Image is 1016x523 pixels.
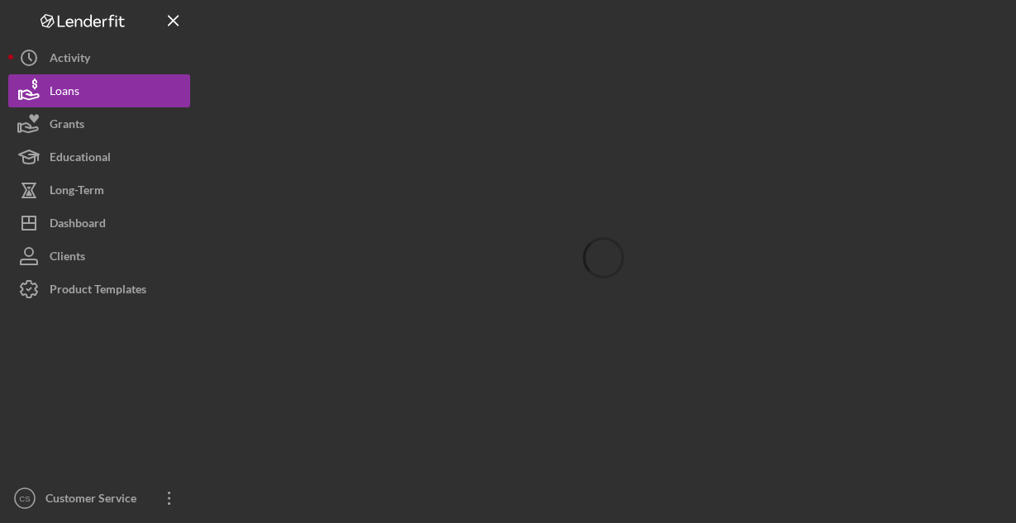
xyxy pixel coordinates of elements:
[50,273,146,310] div: Product Templates
[50,240,85,277] div: Clients
[8,74,190,107] button: Loans
[8,140,190,174] button: Educational
[41,482,149,519] div: Customer Service
[8,240,190,273] button: Clients
[50,41,90,78] div: Activity
[8,41,190,74] button: Activity
[8,482,190,515] button: CSCustomer Service
[50,107,84,145] div: Grants
[8,273,190,306] button: Product Templates
[19,494,30,503] text: CS
[50,74,79,112] div: Loans
[8,174,190,207] button: Long-Term
[8,207,190,240] button: Dashboard
[8,107,190,140] button: Grants
[50,207,106,244] div: Dashboard
[50,140,111,178] div: Educational
[50,174,104,211] div: Long-Term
